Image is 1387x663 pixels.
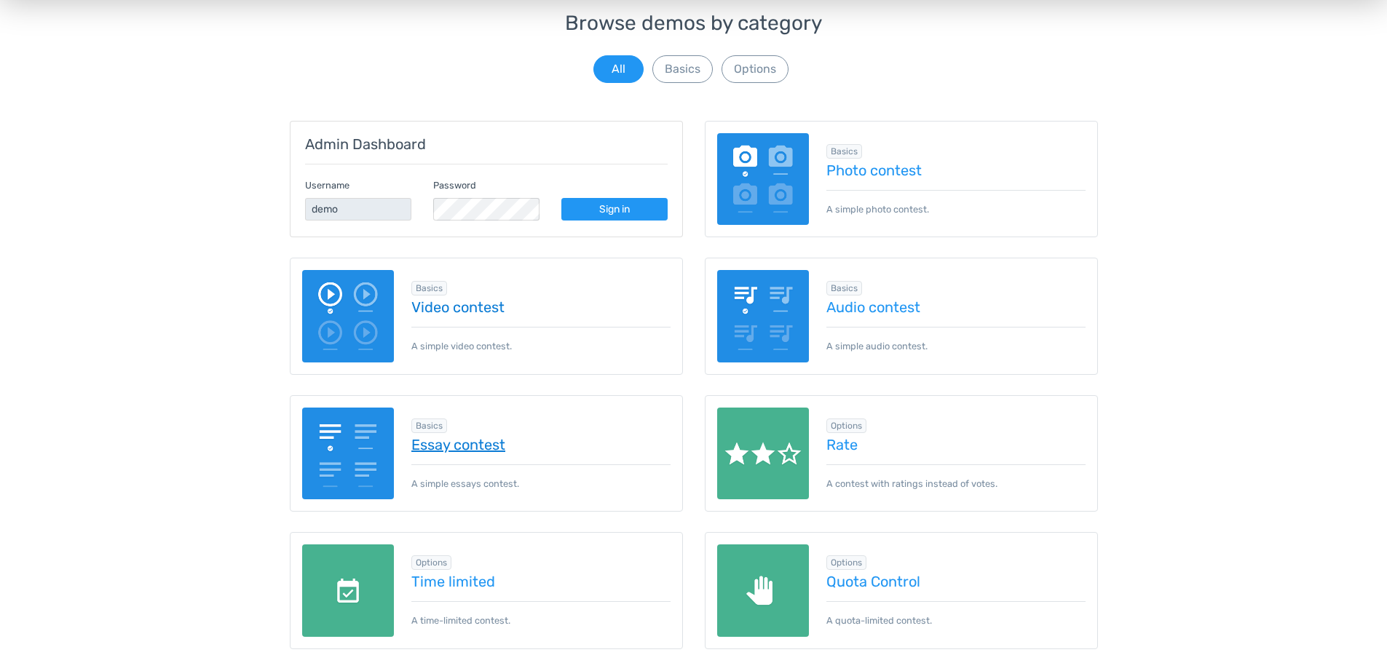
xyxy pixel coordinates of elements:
[561,198,668,221] a: Sign in
[411,555,451,570] span: Browse all in Options
[826,144,862,159] span: Browse all in Basics
[302,408,395,500] img: essay-contest.png.webp
[593,55,644,83] button: All
[411,418,447,433] span: Browse all in Basics
[722,55,789,83] button: Options
[302,544,395,637] img: date-limited.png.webp
[717,133,810,226] img: image-poll.png.webp
[826,162,1086,178] a: Photo contest
[826,327,1086,353] p: A simple audio contest.
[826,418,866,433] span: Browse all in Options
[826,573,1086,589] a: Quota Control
[717,408,810,500] img: rate.png.webp
[411,281,447,295] span: Browse all in Basics
[826,437,1086,453] a: Rate
[302,270,395,362] img: video-poll.png.webp
[826,601,1086,627] p: A quota-limited contest.
[433,178,476,192] label: Password
[826,190,1086,216] p: A simple photo contest.
[826,464,1086,491] p: A contest with ratings instead of votes.
[305,136,668,152] h5: Admin Dashboard
[411,573,671,589] a: Time limited
[717,270,810,362] img: audio-poll.png.webp
[826,299,1086,315] a: Audio contest
[411,327,671,353] p: A simple video contest.
[411,437,671,453] a: Essay contest
[717,544,810,637] img: quota-limited.png.webp
[290,12,1098,35] h3: Browse demos by category
[305,178,349,192] label: Username
[411,464,671,491] p: A simple essays contest.
[411,601,671,627] p: A time-limited contest.
[826,555,866,570] span: Browse all in Options
[826,281,862,295] span: Browse all in Basics
[411,299,671,315] a: Video contest
[652,55,713,83] button: Basics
